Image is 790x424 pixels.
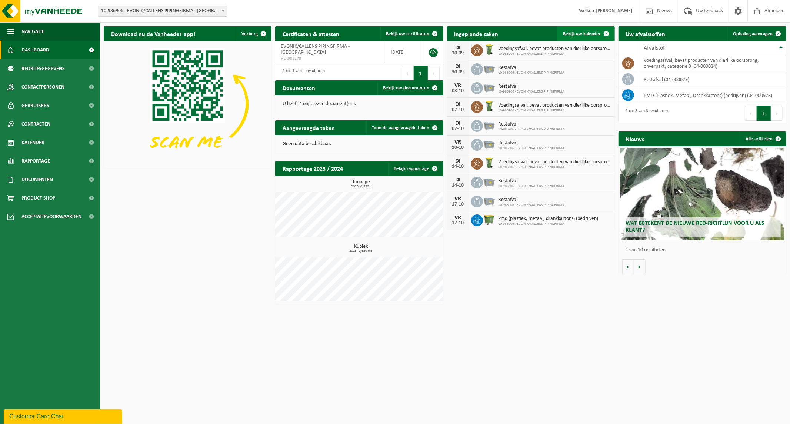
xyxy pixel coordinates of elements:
[451,107,466,113] div: 07-10
[451,70,466,75] div: 30-09
[727,26,786,41] a: Ophaling aanvragen
[499,146,565,151] span: 10-986906 - EVONIK/CALLENS PIPINGFIRMA
[104,26,203,41] h2: Download nu de Vanheede+ app!
[499,90,565,94] span: 10-986906 - EVONIK/CALLENS PIPINGFIRMA
[451,126,466,131] div: 07-10
[21,152,50,170] span: Rapportage
[483,81,496,94] img: WB-2500-GAL-GY-01
[98,6,227,16] span: 10-986906 - EVONIK/CALLENS PIPINGFIRMA - ANTWERPEN
[21,22,44,41] span: Navigatie
[283,141,436,147] p: Geen data beschikbaar.
[499,71,565,75] span: 10-986906 - EVONIK/CALLENS PIPINGFIRMA
[483,62,496,75] img: WB-2500-GAL-GY-01
[428,66,440,81] button: Next
[596,8,633,14] strong: [PERSON_NAME]
[279,185,443,188] span: 2025: 0,550 t
[383,86,430,90] span: Bekijk uw documenten
[638,71,786,87] td: restafval (04-000029)
[771,106,783,121] button: Next
[499,184,565,188] span: 10-986906 - EVONIK/CALLENS PIPINGFIRMA
[388,161,443,176] a: Bekijk rapportage
[499,84,565,90] span: Restafval
[499,46,611,52] span: Voedingsafval, bevat producten van dierlijke oorsprong, onverpakt, categorie 3
[283,101,436,107] p: U heeft 4 ongelezen document(en).
[104,41,271,167] img: Download de VHEPlus App
[499,159,611,165] span: Voedingsafval, bevat producten van dierlijke oorsprong, onverpakt, categorie 3
[21,189,55,207] span: Product Shop
[21,59,65,78] span: Bedrijfsgegevens
[499,121,565,127] span: Restafval
[451,101,466,107] div: DI
[499,127,565,132] span: 10-986906 - EVONIK/CALLENS PIPINGFIRMA
[281,56,379,61] span: VLA903178
[451,202,466,207] div: 17-10
[275,80,323,95] h2: Documenten
[377,80,443,95] a: Bekijk uw documenten
[499,222,599,226] span: 10-986906 - EVONIK/CALLENS PIPINGFIRMA
[4,408,124,424] iframe: chat widget
[451,120,466,126] div: DI
[241,31,258,36] span: Verberg
[644,45,665,51] span: Afvalstof
[451,183,466,188] div: 14-10
[499,178,565,184] span: Restafval
[380,26,443,41] a: Bekijk uw certificaten
[451,215,466,221] div: VR
[626,248,783,253] p: 1 van 10 resultaten
[757,106,771,121] button: 1
[451,83,466,89] div: VR
[733,31,773,36] span: Ophaling aanvragen
[414,66,428,81] button: 1
[740,131,786,146] a: Alle artikelen
[385,41,421,63] td: [DATE]
[451,177,466,183] div: DI
[279,249,443,253] span: 2025: 2,620 m3
[557,26,614,41] a: Bekijk uw kalender
[21,96,49,115] span: Gebruikers
[451,139,466,145] div: VR
[366,120,443,135] a: Toon de aangevraagde taken
[451,64,466,70] div: DI
[21,41,49,59] span: Dashboard
[21,207,81,226] span: Acceptatievoorwaarden
[451,164,466,169] div: 14-10
[447,26,506,41] h2: Ingeplande taken
[499,203,565,207] span: 10-986906 - EVONIK/CALLENS PIPINGFIRMA
[483,194,496,207] img: WB-2500-GAL-GY-01
[563,31,601,36] span: Bekijk uw kalender
[483,43,496,56] img: WB-0140-HPE-GN-50
[451,221,466,226] div: 17-10
[21,115,50,133] span: Contracten
[275,120,342,135] h2: Aangevraagde taken
[483,100,496,113] img: WB-0140-HPE-GN-50
[638,55,786,71] td: voedingsafval, bevat producten van dierlijke oorsprong, onverpakt, categorie 3 (04-000024)
[638,87,786,103] td: PMD (Plastiek, Metaal, Drankkartons) (bedrijven) (04-000978)
[499,165,611,170] span: 10-986906 - EVONIK/CALLENS PIPINGFIRMA
[386,31,430,36] span: Bekijk uw certificaten
[483,176,496,188] img: WB-2500-GAL-GY-01
[236,26,271,41] button: Verberg
[21,170,53,189] span: Documenten
[620,148,784,240] a: Wat betekent de nieuwe RED-richtlijn voor u als klant?
[451,158,466,164] div: DI
[281,44,350,55] span: EVONIK/CALLENS PIPINGFIRMA - [GEOGRAPHIC_DATA]
[499,52,611,56] span: 10-986906 - EVONIK/CALLENS PIPINGFIRMA
[745,106,757,121] button: Previous
[451,89,466,94] div: 03-10
[483,138,496,150] img: WB-2500-GAL-GY-01
[483,213,496,226] img: WB-1100-HPE-GN-50
[622,259,634,274] button: Vorige
[499,140,565,146] span: Restafval
[279,244,443,253] h3: Kubiek
[619,26,673,41] h2: Uw afvalstoffen
[275,26,347,41] h2: Certificaten & attesten
[634,259,646,274] button: Volgende
[451,51,466,56] div: 30-09
[483,157,496,169] img: WB-0140-HPE-GN-50
[499,197,565,203] span: Restafval
[372,126,430,130] span: Toon de aangevraagde taken
[21,78,64,96] span: Contactpersonen
[279,65,325,81] div: 1 tot 1 van 1 resultaten
[619,131,652,146] h2: Nieuws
